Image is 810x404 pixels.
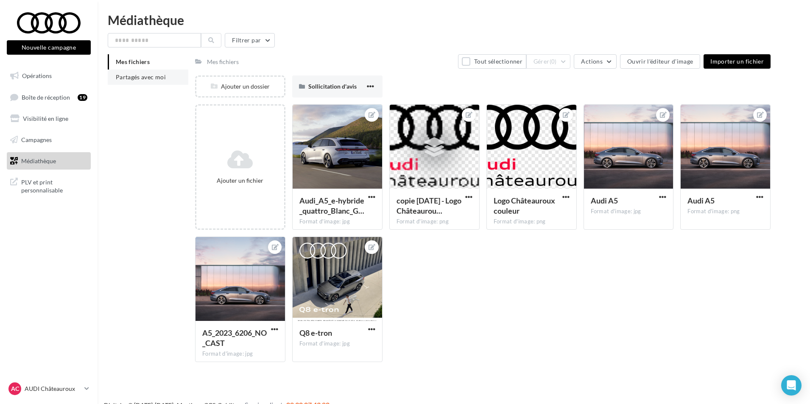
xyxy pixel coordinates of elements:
span: Boîte de réception [22,93,70,100]
span: PLV et print personnalisable [21,176,87,195]
div: Format d'image: jpg [299,218,375,226]
a: Boîte de réception19 [5,88,92,106]
span: Partagés avec moi [116,73,166,81]
button: Gérer(0) [526,54,571,69]
div: 19 [78,94,87,101]
span: Audi A5 [687,196,715,205]
a: Visibilité en ligne [5,110,92,128]
span: AC [11,384,19,393]
span: A5_2023_6206_NO_CAST [202,328,267,348]
button: Ouvrir l'éditeur d'image [620,54,700,69]
button: Filtrer par [225,33,275,47]
span: Opérations [22,72,52,79]
span: Q8 e-tron [299,328,332,337]
p: AUDI Châteauroux [25,384,81,393]
div: Ajouter un dossier [196,82,284,91]
span: Mes fichiers [116,58,150,65]
div: Format d'image: png [397,218,472,226]
button: Importer un fichier [704,54,771,69]
div: Format d'image: png [687,208,763,215]
div: Open Intercom Messenger [781,375,802,396]
span: Visibilité en ligne [23,115,68,122]
span: Importer un fichier [710,58,764,65]
span: copie 15-05-2025 - Logo Châteauroux couleur [397,196,461,215]
button: Actions [574,54,616,69]
span: Médiathèque [21,157,56,164]
button: Nouvelle campagne [7,40,91,55]
div: Format d'image: jpg [299,340,375,348]
a: Opérations [5,67,92,85]
span: Actions [581,58,602,65]
span: Audi_A5_e-hybride_quattro_Blanc_Glacier (2) [299,196,364,215]
span: Logo Châteauroux couleur [494,196,555,215]
a: Campagnes [5,131,92,149]
a: AC AUDI Châteauroux [7,381,91,397]
span: Audi A5 [591,196,618,205]
span: Campagnes [21,136,52,143]
div: Format d'image: png [494,218,570,226]
div: Format d'image: jpg [202,350,278,358]
span: Sollicitation d'avis [308,83,357,90]
button: Tout sélectionner [458,54,526,69]
a: PLV et print personnalisable [5,173,92,198]
span: (0) [550,58,557,65]
div: Mes fichiers [207,58,239,66]
div: Médiathèque [108,14,800,26]
div: Ajouter un fichier [200,176,281,185]
div: Format d'image: jpg [591,208,667,215]
a: Médiathèque [5,152,92,170]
